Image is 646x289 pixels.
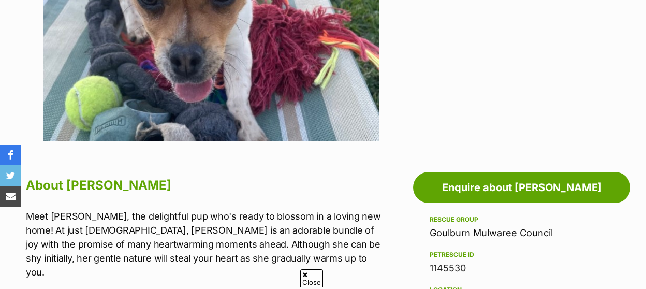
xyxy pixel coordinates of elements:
span: Close [300,269,323,287]
a: Enquire about [PERSON_NAME] [413,172,630,203]
div: Rescue group [430,215,614,224]
div: 1145530 [430,261,614,276]
a: Goulburn Mulwaree Council [430,227,553,238]
h2: About [PERSON_NAME] [26,174,385,197]
p: Meet [PERSON_NAME], the delightful pup who's ready to blossom in a loving new home! At just [DEMO... [26,209,385,279]
div: PetRescue ID [430,251,614,259]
